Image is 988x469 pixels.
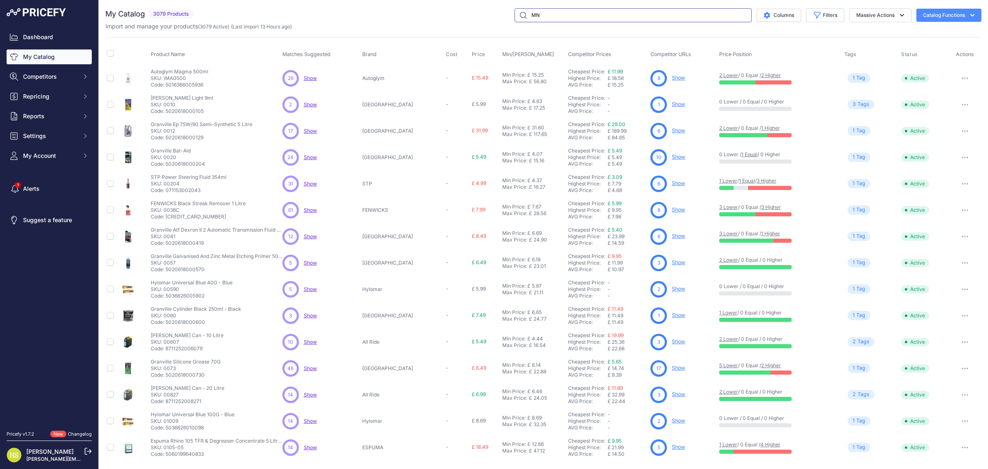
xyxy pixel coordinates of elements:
[719,72,738,78] a: 2 Lower
[7,89,92,104] button: Repricing
[446,206,448,213] span: -
[761,362,781,368] a: 2 Higher
[853,206,855,214] span: 1
[151,187,226,194] p: Code: 071153002043
[672,444,685,450] a: Show
[568,161,608,167] div: AVG Price:
[719,204,738,210] a: 3 Lower
[23,152,77,160] span: My Account
[151,161,205,167] p: Code: 5020618000204
[362,51,377,57] span: Brand
[304,418,317,424] span: Show
[568,95,605,101] a: Cheapest Price:
[757,178,776,184] a: 3 Higher
[608,161,647,167] div: £ 5.49
[672,365,685,371] a: Show
[719,178,737,184] a: 1 Lower
[901,127,929,135] span: Active
[151,75,208,82] p: SKU: \MAG500
[446,233,448,239] span: -
[151,68,208,75] p: Autoglym Magma 500ml
[527,151,530,157] div: £
[472,75,488,81] span: £ 15.49
[867,101,869,108] span: s
[672,233,685,239] a: Show
[7,129,92,143] button: Settings
[719,362,738,368] a: 5 Lower
[304,207,317,213] span: Show
[529,237,532,243] div: £
[151,108,213,115] p: Code: 5020618000105
[608,181,621,187] span: £ 7.79
[472,154,486,160] span: £ 5.49
[529,131,532,138] div: £
[608,438,622,444] a: £ 9.95
[901,74,929,82] span: Active
[568,253,605,259] a: Cheapest Price:
[848,258,870,267] span: Tag
[608,359,622,365] a: £ 5.65
[151,82,208,88] p: Code: 5016366005936
[527,72,530,78] div: £
[304,128,317,134] span: Show
[608,200,622,206] a: £ 5.99
[608,134,647,141] div: £ 84.65
[502,177,526,184] div: Min Price:
[853,153,855,161] span: 1
[761,204,781,210] a: 3 Higher
[527,124,530,131] div: £
[502,230,526,237] div: Min Price:
[532,237,547,243] div: 24.90
[568,128,608,134] div: Highest Price:
[502,204,526,210] div: Min Price:
[7,49,92,64] a: My Catalog
[853,232,855,240] span: 1
[848,126,870,136] span: Tag
[608,154,622,160] span: £ 5.49
[105,22,292,30] p: Import and manage your products
[719,230,836,237] p: / 0 Equal /
[288,206,293,214] span: 61
[151,174,226,181] p: STP Power Steering Fluid 354ml
[608,108,610,114] span: -
[532,105,545,111] div: 17.25
[657,233,660,240] span: 6
[304,233,317,239] a: Show
[151,154,205,161] p: SKU: 0020
[672,286,685,292] a: Show
[26,448,74,455] a: [PERSON_NAME]
[304,101,317,108] a: Show
[806,8,844,22] button: Filters
[568,240,608,246] div: AVG Price:
[568,213,608,220] div: AVG Price:
[472,233,486,239] span: £ 8.49
[23,132,77,140] span: Settings
[761,125,780,131] a: 1 Higher
[672,101,685,107] a: Show
[151,121,252,128] p: Granville Ep 75W/90 Semi-Synthetic 5 Litre
[956,51,974,57] span: Actions
[849,8,911,22] button: Massive Actions
[151,51,185,57] span: Product Name
[7,213,92,227] a: Suggest a feature
[502,210,527,217] div: Max Price:
[151,134,252,141] p: Code: 5020618000129
[568,438,605,444] a: Cheapest Price:
[719,389,738,395] a: 2 Lower
[304,444,317,450] a: Show
[568,148,605,154] a: Cheapest Price:
[527,204,530,210] div: £
[527,256,530,263] div: £
[901,206,929,214] span: Active
[151,253,282,260] p: Granville Galvanised And Zinc Metal Etching Primer 500ml
[529,157,532,164] div: £
[200,23,228,30] a: 3079 Active
[446,101,448,107] span: -
[608,68,623,75] a: £ 11.99
[7,30,92,45] a: Dashboard
[362,75,424,82] p: Autoglym
[719,72,836,79] p: / 0 Equal /
[608,187,647,194] div: £ 4.68
[530,230,542,237] div: 6.69
[608,332,624,338] a: £ 19.99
